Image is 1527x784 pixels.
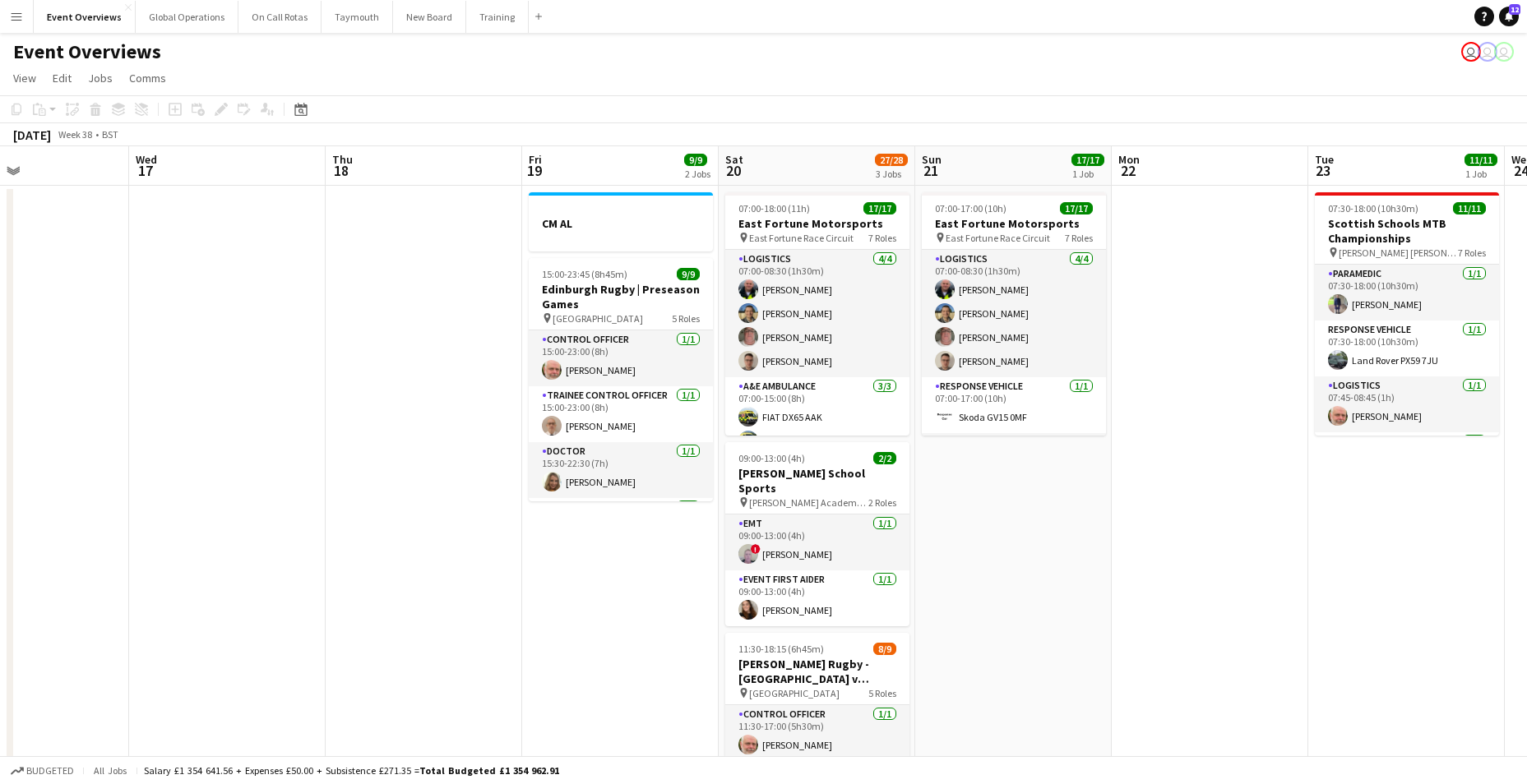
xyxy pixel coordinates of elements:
[136,1,238,33] button: Global Operations
[238,1,322,33] button: On Call Rotas
[90,764,130,777] span: All jobs
[88,71,113,85] span: Jobs
[419,764,559,777] span: Total Budgeted £1 354 962.91
[129,71,166,85] span: Comms
[46,67,78,89] a: Edit
[1494,42,1514,62] app-user-avatar: Operations Team
[102,128,118,141] div: BST
[34,1,136,33] button: Event Overviews
[53,71,72,85] span: Edit
[7,67,43,89] a: View
[13,39,161,64] h1: Event Overviews
[26,765,74,777] span: Budgeted
[144,764,559,777] div: Salary £1 354 641.56 + Expenses £50.00 + Subsistence £271.35 =
[393,1,466,33] button: New Board
[322,1,393,33] button: Taymouth
[13,71,36,85] span: View
[1499,7,1519,26] a: 12
[8,762,76,780] button: Budgeted
[13,127,51,143] div: [DATE]
[81,67,119,89] a: Jobs
[123,67,173,89] a: Comms
[1478,42,1497,62] app-user-avatar: Operations Team
[1461,42,1481,62] app-user-avatar: Jackie Tolland
[1509,4,1520,15] span: 12
[466,1,529,33] button: Training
